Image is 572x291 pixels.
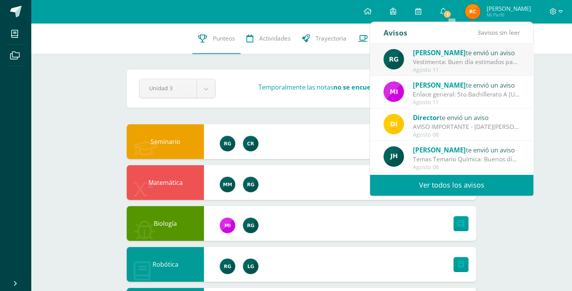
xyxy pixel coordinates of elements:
[413,155,520,164] div: Temas Temario Química: Buenos días Estimados jóvenes Adjunto envío temas para investigar. Por fav...
[384,81,404,102] img: e71b507b6b1ebf6fbe7886fc31de659d.png
[413,112,520,122] div: te envió un aviso
[258,83,427,91] h3: Temporalmente las notas .
[220,136,235,151] img: 24ef3269677dd7dd963c57b86ff4a022.png
[486,5,531,12] span: [PERSON_NAME]
[413,47,520,58] div: te envió un aviso
[413,145,520,155] div: te envió un aviso
[413,145,466,154] span: [PERSON_NAME]
[413,113,440,122] span: Director
[127,206,204,241] div: Biología
[413,164,520,171] div: Agosto 08
[443,10,451,19] span: 1
[220,218,235,233] img: e71b507b6b1ebf6fbe7886fc31de659d.png
[127,165,204,200] div: Matemática
[220,259,235,274] img: 24ef3269677dd7dd963c57b86ff4a022.png
[477,28,481,37] span: 3
[241,23,296,54] a: Actividades
[220,177,235,192] img: ea0e1a9c59ed4b58333b589e14889882.png
[316,34,346,42] span: Trayectoria
[413,67,520,73] div: Agosto 11
[384,146,404,167] img: 2f952caa3f07b7df01ee2ceb26827530.png
[259,34,290,42] span: Actividades
[333,83,426,91] strong: no se encuentran disponibles
[384,49,404,69] img: 24ef3269677dd7dd963c57b86ff4a022.png
[352,23,406,54] a: Contactos
[384,22,407,43] div: Avisos
[413,81,466,90] span: [PERSON_NAME]
[213,34,235,42] span: Punteos
[370,174,533,196] a: Ver todos los avisos
[192,23,241,54] a: Punteos
[413,58,520,66] div: Vestimenta: Buen día estimados padres de familia y estudiantes. Espero que se encuentren muy bien...
[243,218,258,233] img: 24ef3269677dd7dd963c57b86ff4a022.png
[413,99,520,106] div: Agosto 11
[296,23,352,54] a: Trayectoria
[149,79,187,97] span: Unidad 3
[477,28,520,37] span: avisos sin leer
[243,177,258,192] img: 24ef3269677dd7dd963c57b86ff4a022.png
[243,259,258,274] img: d623eda778747ddb571c6f862ad83539.png
[413,80,520,90] div: te envió un aviso
[413,48,466,57] span: [PERSON_NAME]
[413,132,520,138] div: Agosto 08
[465,4,480,19] img: 55195ca70ba9e5f0b60e465901e46512.png
[486,12,531,18] span: Mi Perfil
[384,114,404,134] img: f0b35651ae50ff9c693c4cbd3f40c4bb.png
[243,136,258,151] img: e534704a03497a621ce20af3abe0ca0c.png
[127,247,204,282] div: Robótica
[413,90,520,99] div: Enlace general: 5to Bachillerato A https://meet.google.com/nqu-ksik-ikt Ese enlace usaremos en to...
[139,79,215,98] a: Unidad 3
[413,122,520,131] div: AVISO IMPORTANTE - LUNES 11 DE AGOSTO: Estimados padres de familia y/o encargados: Les informamos...
[127,124,204,159] div: Seminario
